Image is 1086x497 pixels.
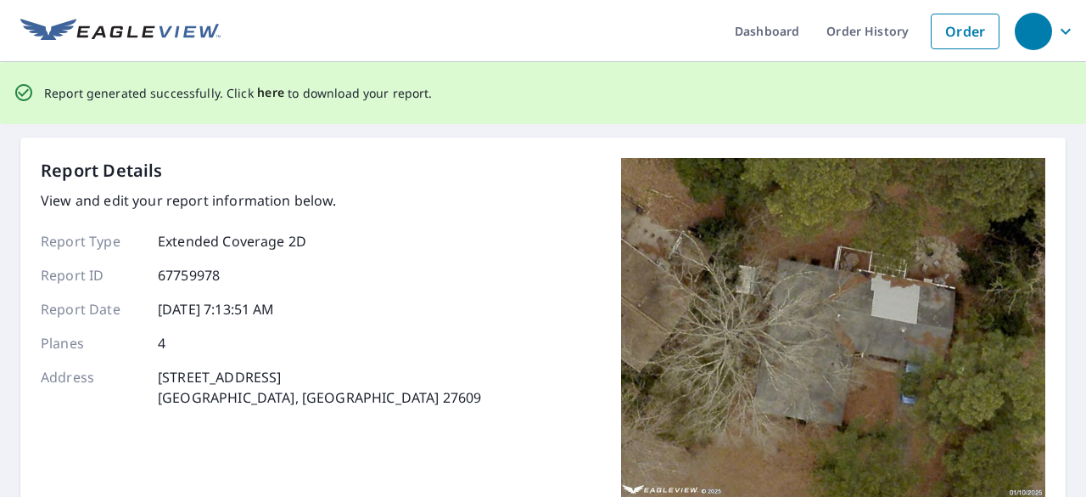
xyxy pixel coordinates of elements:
p: 4 [158,333,165,353]
p: [STREET_ADDRESS] [GEOGRAPHIC_DATA], [GEOGRAPHIC_DATA] 27609 [158,367,481,408]
p: View and edit your report information below. [41,190,481,211]
p: Report Type [41,231,143,251]
p: Report generated successfully. Click to download your report. [44,82,433,104]
p: [DATE] 7:13:51 AM [158,299,275,319]
p: Address [41,367,143,408]
p: Report Date [41,299,143,319]
p: Extended Coverage 2D [158,231,306,251]
p: Report ID [41,265,143,285]
p: Planes [41,333,143,353]
a: Order [931,14,999,49]
img: EV Logo [20,19,221,44]
p: 67759978 [158,265,220,285]
p: Report Details [41,158,163,184]
button: here [257,82,285,104]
